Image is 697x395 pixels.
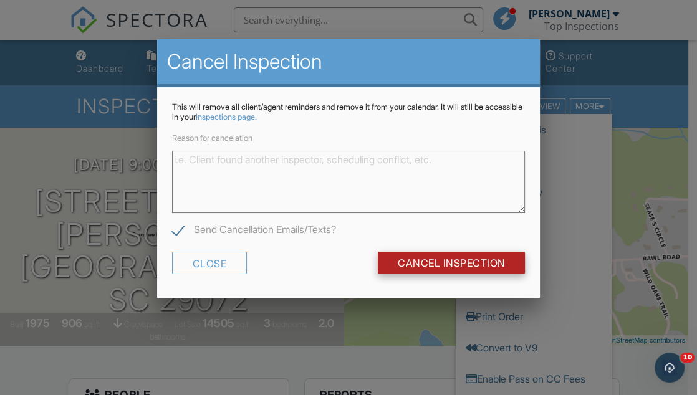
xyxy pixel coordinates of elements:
input: Cancel Inspection [378,252,526,274]
iframe: Intercom live chat [655,353,685,383]
a: Inspections page [196,112,255,121]
p: This will remove all client/agent reminders and remove it from your calendar. It will still be ac... [172,102,526,122]
label: Send Cancellation Emails/Texts? [172,224,336,239]
h2: Cancel Inspection [167,49,531,74]
label: Reason for cancelation [172,133,252,143]
span: 10 [680,353,695,363]
div: Close [172,252,248,274]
